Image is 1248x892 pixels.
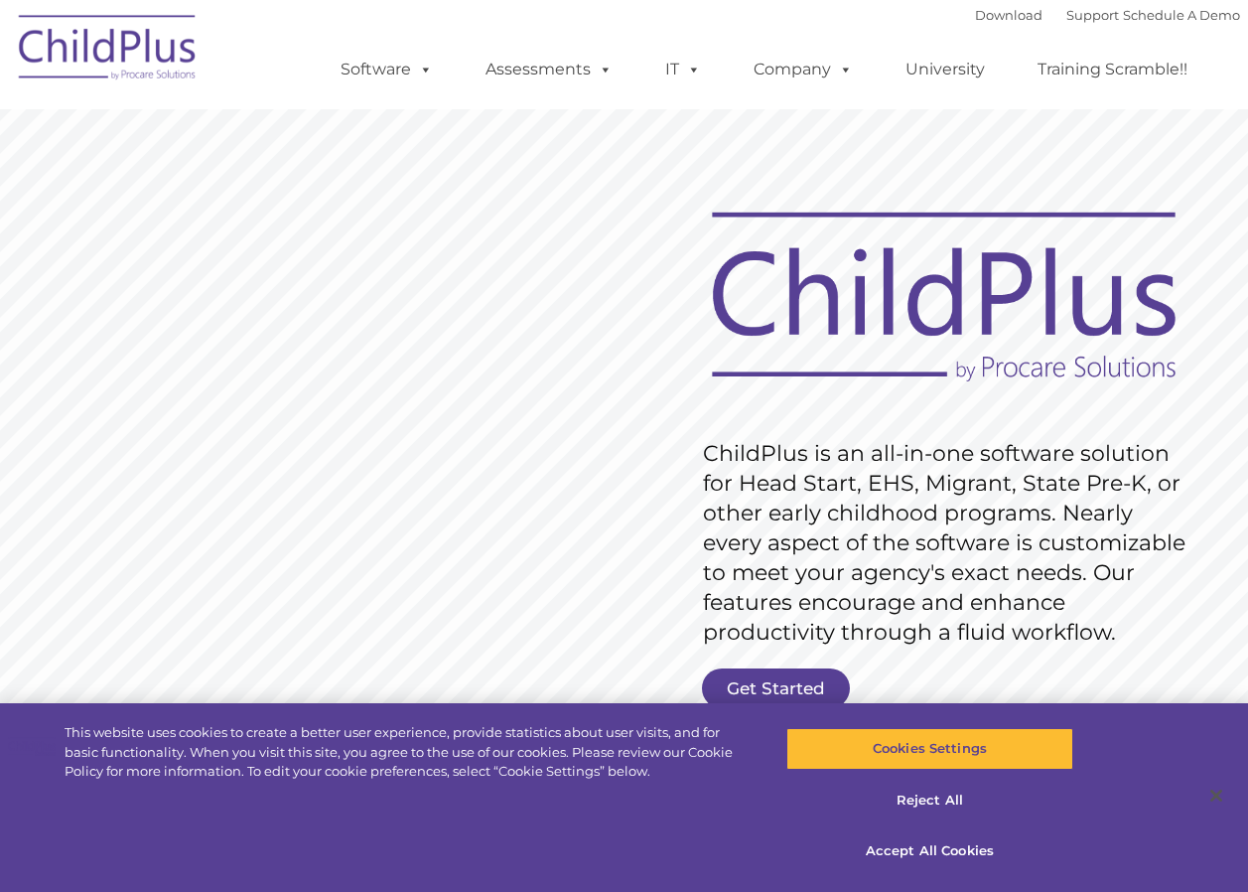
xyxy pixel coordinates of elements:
a: Support [1066,7,1119,23]
a: Schedule A Demo [1123,7,1240,23]
img: ChildPlus by Procare Solutions [9,1,208,100]
a: IT [645,50,721,89]
font: | [975,7,1240,23]
button: Reject All [786,780,1073,821]
button: Close [1194,774,1238,818]
a: Software [321,50,453,89]
a: Training Scramble!! [1018,50,1207,89]
button: Accept All Cookies [786,830,1073,872]
a: Get Started [702,669,850,708]
a: Company [734,50,873,89]
div: This website uses cookies to create a better user experience, provide statistics about user visit... [65,723,749,782]
a: Assessments [466,50,632,89]
button: Cookies Settings [786,728,1073,770]
a: University [886,50,1005,89]
a: Download [975,7,1042,23]
rs-layer: ChildPlus is an all-in-one software solution for Head Start, EHS, Migrant, State Pre-K, or other ... [703,439,1195,648]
